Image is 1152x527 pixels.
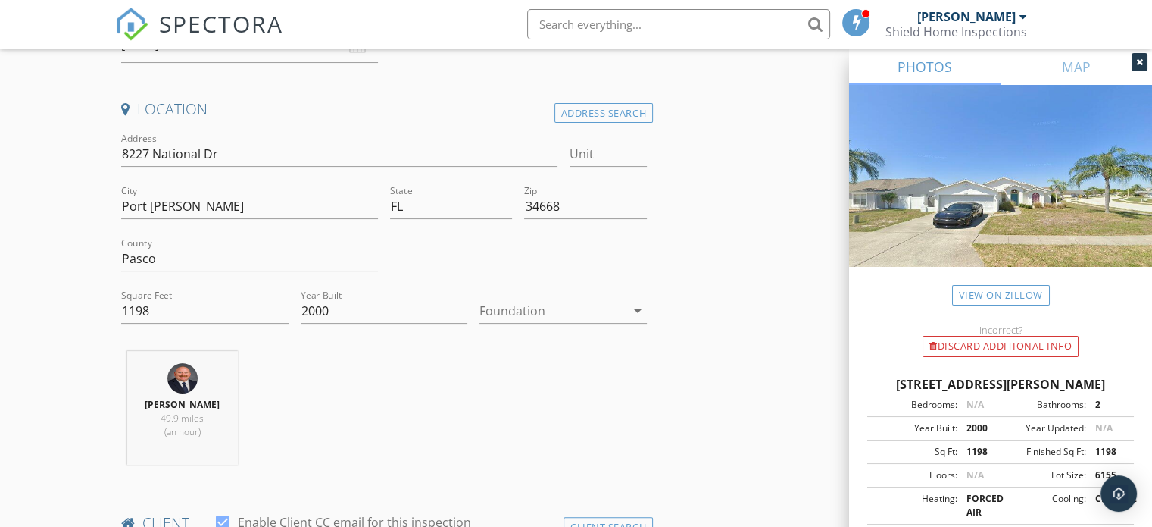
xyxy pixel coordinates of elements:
[115,20,283,52] a: SPECTORA
[159,8,283,39] span: SPECTORA
[957,492,1001,519] div: FORCED AIR
[849,324,1152,336] div: Incorrect?
[164,425,201,438] span: (an hour)
[1001,492,1086,519] div: Cooling:
[527,9,830,39] input: Search everything...
[167,363,198,394] img: f8b661d6406a45dc84a7516a6fe29b8b.png
[1001,445,1086,459] div: Finished Sq Ft:
[629,302,647,320] i: arrow_drop_down
[1001,469,1086,482] div: Lot Size:
[554,103,653,124] div: Address Search
[1001,49,1152,85] a: MAP
[849,85,1152,303] img: streetview
[872,445,957,459] div: Sq Ft:
[966,469,984,482] span: N/A
[1086,398,1129,412] div: 2
[872,492,957,519] div: Heating:
[885,24,1027,39] div: Shield Home Inspections
[161,412,204,425] span: 49.9 miles
[952,285,1050,306] a: View on Zillow
[145,398,220,411] strong: [PERSON_NAME]
[121,99,647,119] h4: Location
[115,8,148,41] img: The Best Home Inspection Software - Spectora
[867,375,1134,394] div: [STREET_ADDRESS][PERSON_NAME]
[849,49,1001,85] a: PHOTOS
[872,422,957,435] div: Year Built:
[1001,398,1086,412] div: Bathrooms:
[966,398,984,411] span: N/A
[923,336,1079,357] div: Discard Additional info
[1095,422,1113,434] span: N/A
[872,398,957,412] div: Bedrooms:
[872,469,957,482] div: Floors:
[1100,475,1137,512] div: Open Intercom Messenger
[1001,422,1086,435] div: Year Updated:
[957,445,1001,459] div: 1198
[1086,469,1129,482] div: 6155
[1086,492,1129,519] div: CENTRAL
[917,9,1016,24] div: [PERSON_NAME]
[1086,445,1129,459] div: 1198
[957,422,1001,435] div: 2000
